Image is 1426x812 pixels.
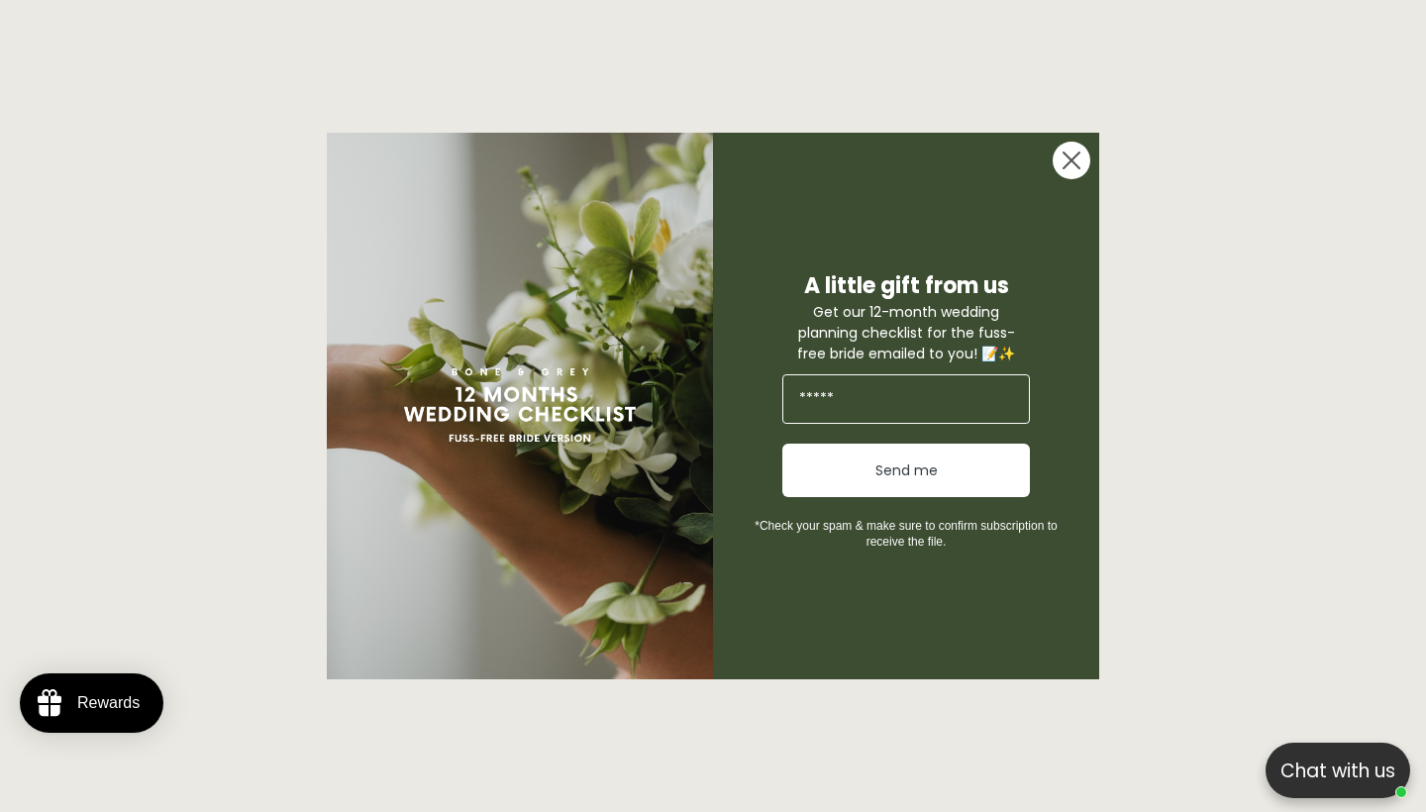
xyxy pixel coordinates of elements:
span: *Check your spam & make sure to confirm subscription to receive the file. [755,519,1057,549]
img: Bone and Grey 12 Months Wedding Checklis [327,133,713,678]
span: A little gift from us [804,270,1009,301]
button: Send me [782,444,1030,497]
input: Email [782,374,1030,424]
button: Open chatbox [1266,743,1410,798]
button: Close dialog [1052,141,1091,180]
div: Rewards [77,694,140,712]
p: Chat with us [1266,757,1410,785]
span: Get our 12-month wedding planning checklist for the fuss-free bride emailed to you! 📝✨ [797,302,1015,363]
